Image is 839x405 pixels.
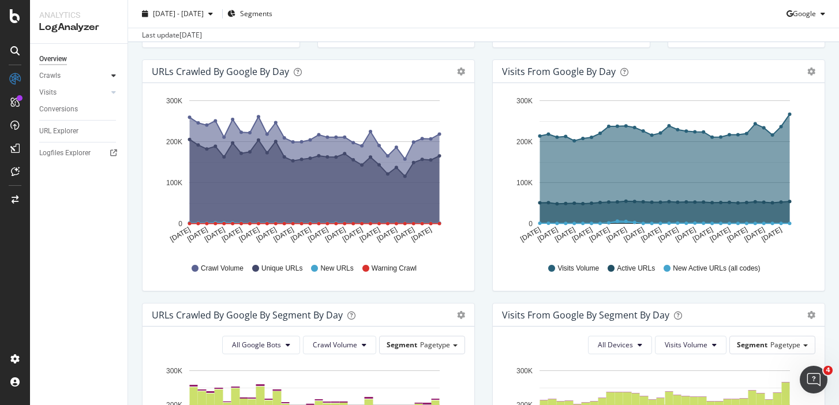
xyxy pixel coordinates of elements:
div: gear [807,311,815,319]
text: [DATE] [376,226,399,243]
text: [DATE] [536,226,559,243]
a: Crawls [39,70,108,82]
text: [DATE] [519,226,542,243]
span: Pagetype [420,340,450,350]
span: All Google Bots [232,340,281,350]
span: Segments [240,9,272,18]
text: [DATE] [657,226,680,243]
text: [DATE] [168,226,192,243]
a: Conversions [39,103,119,115]
text: [DATE] [709,226,732,243]
text: 0 [178,220,182,228]
div: Visits from Google By Segment By Day [502,309,669,321]
text: [DATE] [186,226,209,243]
button: Visits Volume [655,336,726,354]
span: Crawl Volume [201,264,244,273]
a: URL Explorer [39,125,119,137]
text: [DATE] [289,226,312,243]
div: Conversions [39,103,78,115]
span: All Devices [598,340,633,350]
div: URLs Crawled by Google by day [152,66,289,77]
div: Overview [39,53,67,65]
text: [DATE] [691,226,714,243]
text: [DATE] [571,226,594,243]
span: Segment [387,340,417,350]
a: Visits [39,87,108,99]
span: [DATE] - [DATE] [153,9,204,18]
div: Last update [142,30,202,40]
text: 300K [516,367,533,375]
span: Segment [737,340,767,350]
text: [DATE] [743,226,766,243]
text: [DATE] [639,226,662,243]
span: 4 [823,366,833,375]
text: [DATE] [255,226,278,243]
iframe: Intercom live chat [800,366,827,393]
span: New Active URLs (all codes) [673,264,760,273]
text: [DATE] [203,226,226,243]
text: [DATE] [324,226,347,243]
button: Crawl Volume [303,336,376,354]
text: [DATE] [410,226,433,243]
div: URLs Crawled by Google By Segment By Day [152,309,343,321]
div: LogAnalyzer [39,21,118,34]
text: [DATE] [605,226,628,243]
text: 300K [516,97,533,105]
svg: A chart. [152,92,465,253]
text: [DATE] [760,226,783,243]
text: 200K [166,138,182,146]
text: [DATE] [588,226,611,243]
button: All Devices [588,336,652,354]
svg: A chart. [502,92,815,253]
text: [DATE] [358,226,381,243]
span: Crawl Volume [313,340,357,350]
div: Crawls [39,70,61,82]
text: 300K [166,367,182,375]
span: Visits Volume [557,264,599,273]
text: 0 [529,220,533,228]
div: Visits [39,87,57,99]
div: gear [457,311,465,319]
div: gear [457,67,465,76]
span: New URLs [320,264,353,273]
a: Overview [39,53,119,65]
div: Visits from Google by day [502,66,616,77]
button: All Google Bots [222,336,300,354]
div: gear [807,67,815,76]
a: Logfiles Explorer [39,147,119,159]
span: Unique URLs [261,264,302,273]
text: [DATE] [393,226,416,243]
button: Segments [227,5,272,23]
div: Analytics [39,9,118,21]
text: [DATE] [341,226,364,243]
span: Pagetype [770,340,800,350]
button: Google [786,5,830,23]
text: 100K [516,179,533,187]
text: [DATE] [674,226,697,243]
text: [DATE] [553,226,576,243]
text: 100K [166,179,182,187]
text: [DATE] [220,226,244,243]
text: [DATE] [726,226,749,243]
div: [DATE] [179,30,202,40]
text: 300K [166,97,182,105]
text: [DATE] [238,226,261,243]
div: Logfiles Explorer [39,147,91,159]
text: 200K [516,138,533,146]
text: [DATE] [272,226,295,243]
text: [DATE] [306,226,329,243]
text: [DATE] [623,226,646,243]
span: Google [793,9,816,18]
button: [DATE] - [DATE] [137,5,218,23]
div: URL Explorer [39,125,78,137]
span: Visits Volume [665,340,707,350]
span: Warning Crawl [372,264,417,273]
span: Active URLs [617,264,655,273]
